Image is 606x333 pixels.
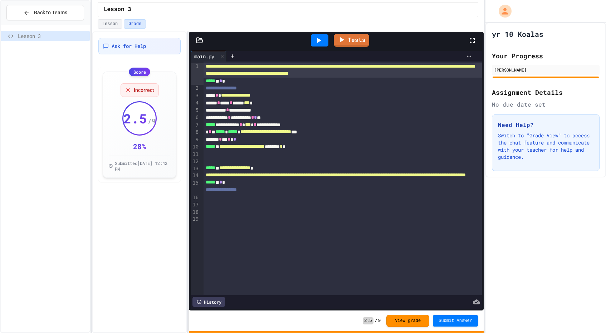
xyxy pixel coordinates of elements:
span: 9 [378,318,381,324]
div: 2 [191,85,200,92]
span: Submit Answer [439,318,472,324]
h1: yr 10 Koalas [492,29,543,39]
div: 6 [191,114,200,121]
span: / 9 [148,116,156,126]
div: 16 [191,194,200,201]
div: 19 [191,216,200,223]
div: 10 [191,143,200,151]
div: main.py [191,51,227,62]
span: Lesson 3 [18,32,87,40]
span: Incorrect [134,87,154,94]
div: History [192,297,225,307]
button: Grade [124,19,146,29]
div: 4 [191,99,200,107]
span: / [375,318,377,324]
div: 28 % [133,141,146,151]
div: 13 [191,165,200,172]
div: 14 [191,172,200,179]
div: My Account [491,3,513,19]
div: 9 [191,136,200,143]
span: Back to Teams [34,9,67,16]
h2: Assignment Details [492,87,600,97]
div: 7 [191,122,200,129]
button: Submit Answer [433,315,478,327]
div: 18 [191,209,200,216]
h3: Need Help? [498,121,593,129]
a: Tests [334,34,369,47]
p: Switch to "Grade View" to access the chat feature and communicate with your teacher for help and ... [498,132,593,161]
div: No due date set [492,100,600,109]
span: Lesson 3 [104,5,131,14]
button: View grade [386,315,429,327]
div: 1 [191,63,200,85]
div: Score [129,68,150,76]
div: main.py [191,53,218,60]
div: 8 [191,129,200,136]
span: Submitted [DATE] 12:42 PM [115,160,170,172]
div: 11 [191,151,200,158]
button: Lesson [98,19,122,29]
div: 5 [191,107,200,114]
span: Ask for Help [112,43,146,50]
div: 3 [191,92,200,99]
h2: Your Progress [492,51,600,61]
span: 2.5 [123,111,147,126]
span: 2.5 [363,317,373,324]
div: [PERSON_NAME] [494,67,597,73]
div: 17 [191,201,200,209]
div: 15 [191,180,200,194]
div: 12 [191,158,200,165]
button: Back to Teams [6,5,84,20]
